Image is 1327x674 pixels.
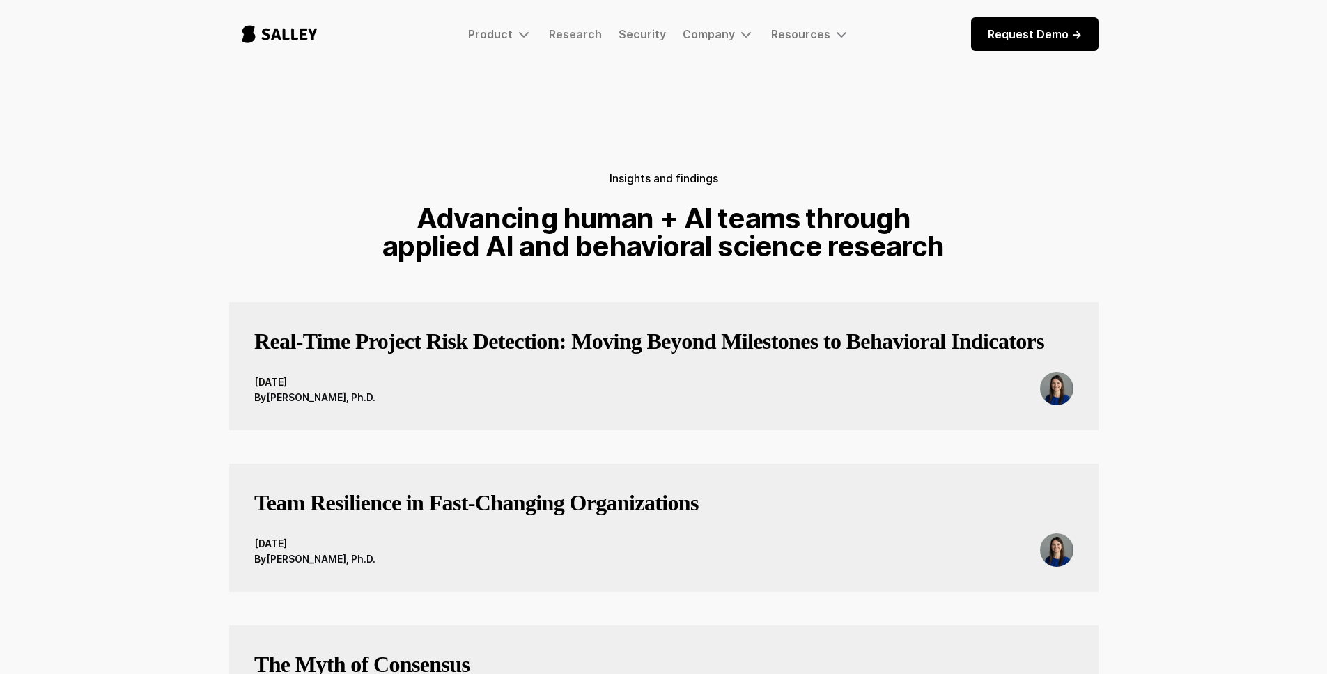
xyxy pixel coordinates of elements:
div: Resources [771,26,850,42]
a: Research [549,27,602,41]
div: By [254,551,266,567]
div: Resources [771,27,830,41]
div: Company [683,27,735,41]
div: [DATE] [254,536,375,551]
div: [PERSON_NAME], Ph.D. [266,551,375,567]
h3: Team Resilience in Fast‑Changing Organizations [254,489,699,517]
h5: Insights and findings [610,168,718,188]
div: Product [468,27,513,41]
div: By [254,390,266,405]
div: Company [683,26,754,42]
div: Product [468,26,532,42]
a: Request Demo -> [971,17,1099,51]
a: home [229,11,330,57]
a: Real-Time Project Risk Detection: Moving Beyond Milestones to Behavioral Indicators [254,327,1044,372]
h3: Real-Time Project Risk Detection: Moving Beyond Milestones to Behavioral Indicators [254,327,1044,355]
a: Security [619,27,666,41]
h1: Advancing human + AI teams through applied AI and behavioral science research [377,205,951,260]
a: Team Resilience in Fast‑Changing Organizations [254,489,699,533]
div: [DATE] [254,375,375,390]
div: [PERSON_NAME], Ph.D. [266,390,375,405]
